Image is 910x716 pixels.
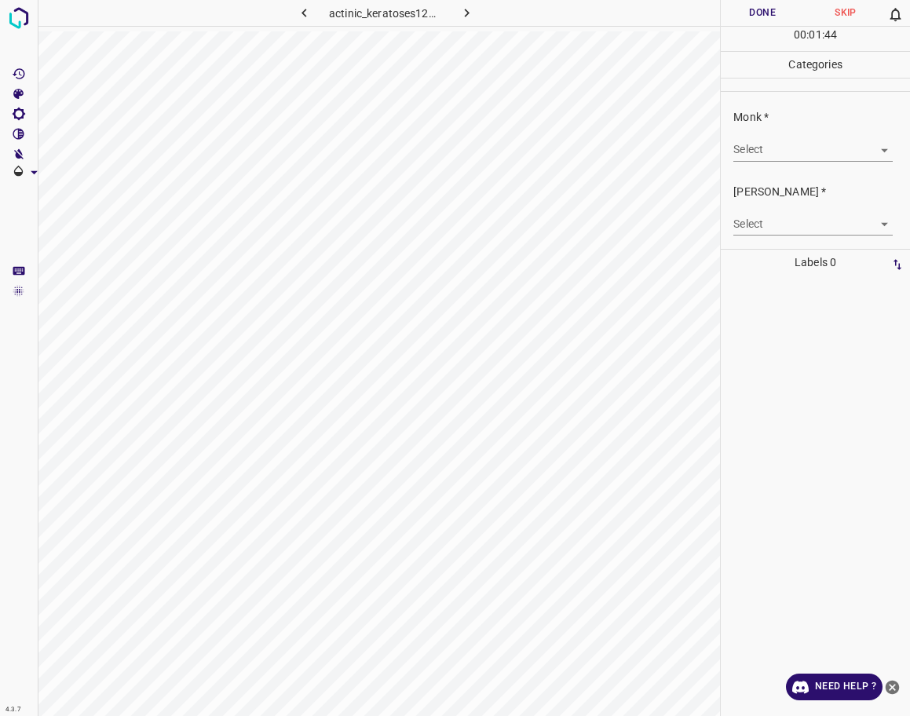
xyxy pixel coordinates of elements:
div: : : [794,27,837,51]
p: Categories [721,52,910,78]
h6: actinic_keratoses125.jpg [329,4,441,26]
p: Monk * [733,109,910,126]
div: 4.3.7 [2,703,25,716]
p: 44 [824,27,837,43]
a: Need Help ? [786,674,883,700]
p: Labels 0 [725,250,905,276]
p: [PERSON_NAME] * [733,184,910,200]
button: close-help [883,674,902,700]
img: logo [5,4,33,32]
p: 01 [809,27,821,43]
p: 00 [794,27,806,43]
